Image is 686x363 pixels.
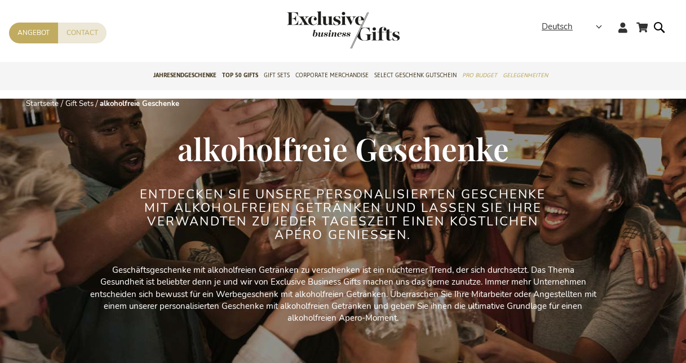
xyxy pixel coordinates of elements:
[374,69,457,81] span: Select Geschenk Gutschein
[287,11,343,48] a: store logo
[132,188,555,242] h2: Entdecken Sie unsere personalisierten Geschenke mit alkoholfreien Getränken und lassen Sie Ihre V...
[462,62,497,90] a: Pro Budget
[222,69,258,81] span: TOP 50 Gifts
[9,23,58,43] a: Angebot
[65,99,94,109] a: Gift Sets
[26,99,59,109] a: Startseite
[90,264,597,325] p: Geschäftsgeschenke mit alkoholfreien Getränken zu verschenken ist ein nüchterner Trend, der sich ...
[264,62,290,90] a: Gift Sets
[100,99,179,109] strong: alkoholfreie Geschenke
[178,127,509,169] span: alkoholfreie Geschenke
[503,62,548,90] a: Gelegenheiten
[295,69,369,81] span: Corporate Merchandise
[462,69,497,81] span: Pro Budget
[374,62,457,90] a: Select Geschenk Gutschein
[287,11,400,48] img: Exclusive Business gifts logo
[153,69,216,81] span: Jahresendgeschenke
[295,62,369,90] a: Corporate Merchandise
[503,69,548,81] span: Gelegenheiten
[264,69,290,81] span: Gift Sets
[542,20,573,33] span: Deutsch
[153,62,216,90] a: Jahresendgeschenke
[58,23,107,43] a: Contact
[222,62,258,90] a: TOP 50 Gifts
